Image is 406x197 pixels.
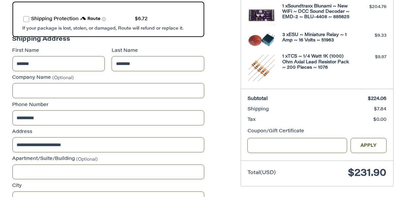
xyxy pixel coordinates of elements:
[282,4,350,20] h4: 1 x Soundtraxx Blunami ~ New WiFi ~ DCC Sound Decoder ~ EMD-2 ~ BLU-4408 ~ 885625
[248,118,256,122] span: Tax
[53,76,74,80] small: (Optional)
[12,47,105,55] label: First Name
[351,138,387,153] button: Apply
[77,157,98,162] small: (Optional)
[348,169,387,179] span: $231.90
[12,156,204,163] label: Apartment/Suite/Building
[248,97,268,101] span: Subtotal
[374,118,387,122] span: $0.00
[102,17,106,21] span: Learn more
[374,107,387,112] span: $7.84
[12,102,204,109] label: Phone Number
[352,32,387,39] div: $9.33
[352,54,387,61] div: $9.97
[31,17,79,22] span: Shipping Protection
[248,107,269,112] span: Shipping
[23,26,184,31] span: If your package is lost, stolen, or damaged, Route will refund or replace it.
[135,16,148,23] div: $6.72
[282,32,350,43] h4: 3 x ESU ~ Miniature Relay ~ 1 Amp ~ 16 Volts ~ 51963
[112,47,204,55] label: Last Name
[23,12,194,26] div: route shipping protection selector element
[282,54,350,70] h4: 1 x TCS ~ 1/4 Watt 1K (1000) Ohm Axial Lead Resistor Pack ~ 200 Pieces ~ 1076
[248,128,387,135] div: Coupon/Gift Certificate
[248,171,276,176] span: Total (USD)
[12,74,204,81] label: Company Name
[12,35,70,47] legend: Shipping Address
[248,138,347,153] input: Gift Certificate or Coupon Code
[12,183,204,190] label: City
[352,4,387,10] div: $204.76
[368,97,387,101] span: $224.06
[12,129,204,136] label: Address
